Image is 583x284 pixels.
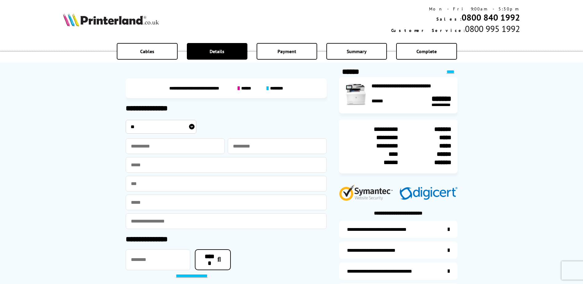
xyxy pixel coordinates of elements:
[391,28,465,33] span: Customer Service:
[278,48,296,54] span: Payment
[140,48,154,54] span: Cables
[436,16,462,22] span: Sales:
[462,12,520,23] a: 0800 840 1992
[416,48,437,54] span: Complete
[391,6,520,12] div: Mon - Fri 9:00am - 5:30pm
[63,13,159,26] img: Printerland Logo
[339,221,458,238] a: additional-ink
[210,48,224,54] span: Details
[339,242,458,259] a: items-arrive
[339,262,458,280] a: additional-cables
[465,23,520,34] span: 0800 995 1992
[347,48,367,54] span: Summary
